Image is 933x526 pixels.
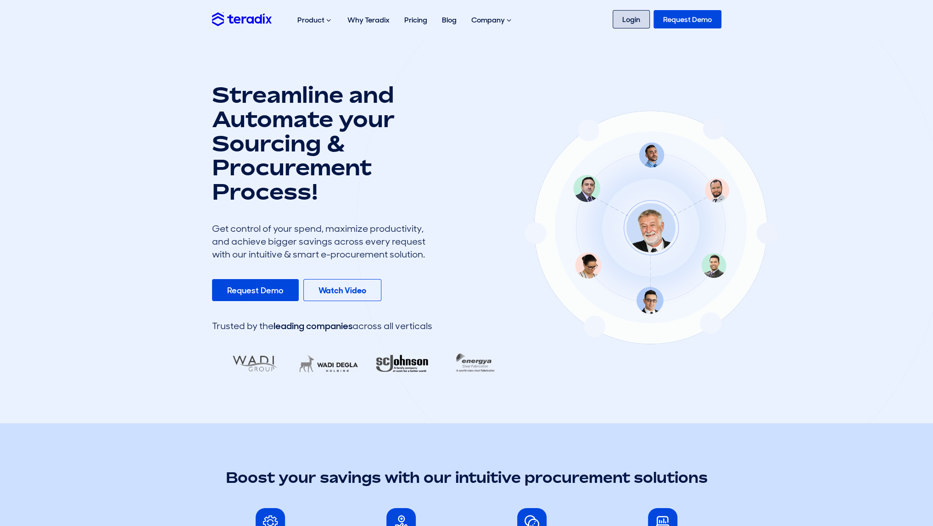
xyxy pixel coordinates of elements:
[212,279,299,301] a: Request Demo
[397,6,435,34] a: Pricing
[212,83,432,204] h1: Streamline and Automate your Sourcing & Procurement Process!
[290,349,364,379] img: LifeMakers
[654,10,721,28] a: Request Demo
[212,12,272,26] img: Teradix logo
[613,10,650,28] a: Login
[872,465,920,513] iframe: Chatbot
[212,319,432,332] div: Trusted by the across all verticals
[318,285,366,296] b: Watch Video
[212,222,432,261] div: Get control of your spend, maximize productivity, and achieve bigger savings across every request...
[464,6,520,35] div: Company
[274,320,352,332] span: leading companies
[340,6,397,34] a: Why Teradix
[212,467,721,488] h2: Boost your savings with our intuitive procurement solutions
[303,279,381,301] a: Watch Video
[290,6,340,35] div: Product
[435,6,464,34] a: Blog
[363,349,438,379] img: RA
